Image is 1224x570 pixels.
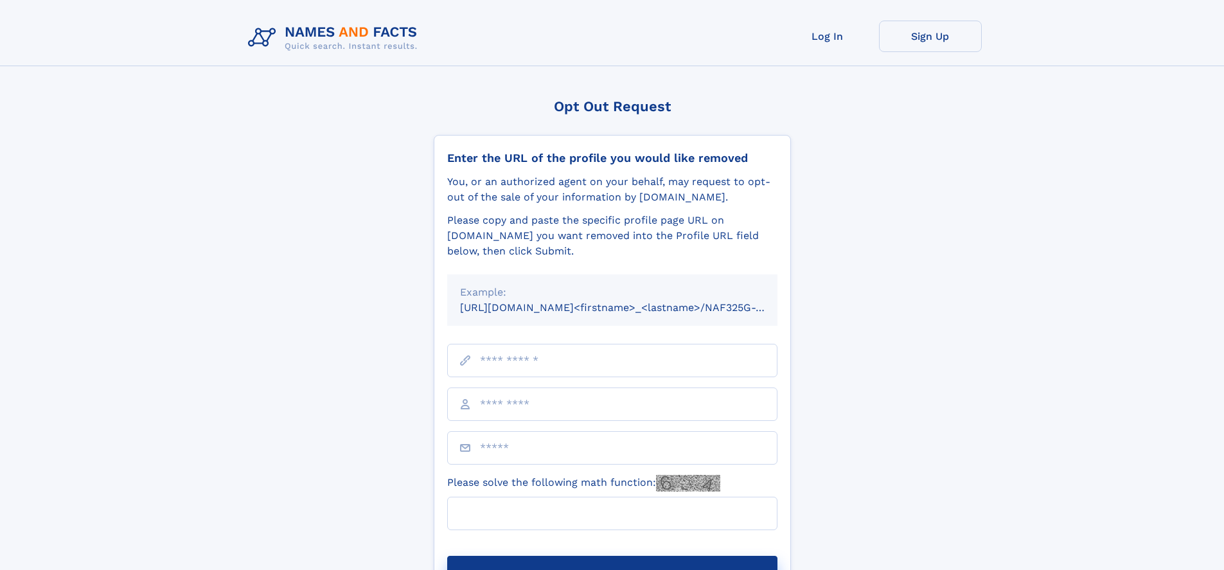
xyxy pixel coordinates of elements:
[460,301,802,314] small: [URL][DOMAIN_NAME]<firstname>_<lastname>/NAF325G-xxxxxxxx
[879,21,982,52] a: Sign Up
[447,475,720,492] label: Please solve the following math function:
[447,213,777,259] div: Please copy and paste the specific profile page URL on [DOMAIN_NAME] you want removed into the Pr...
[434,98,791,114] div: Opt Out Request
[460,285,765,300] div: Example:
[447,174,777,205] div: You, or an authorized agent on your behalf, may request to opt-out of the sale of your informatio...
[447,151,777,165] div: Enter the URL of the profile you would like removed
[776,21,879,52] a: Log In
[243,21,428,55] img: Logo Names and Facts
